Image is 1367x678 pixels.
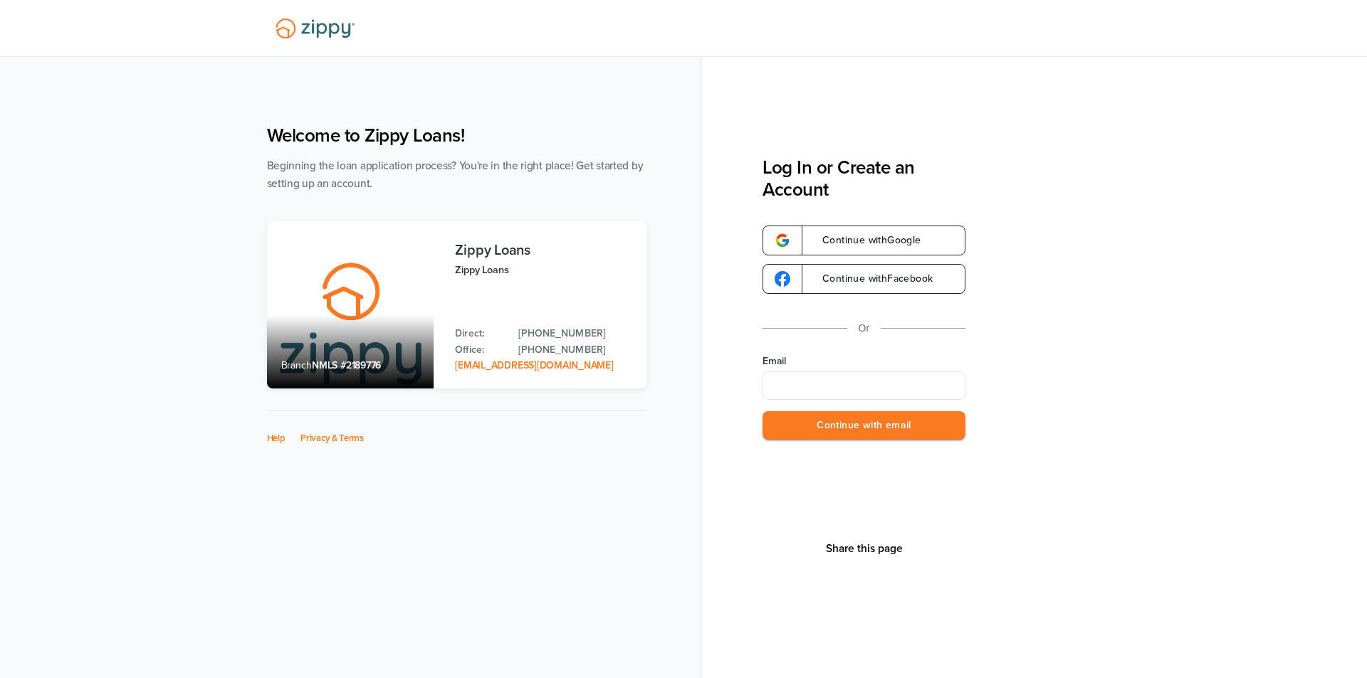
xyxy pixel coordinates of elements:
button: Share This Page [822,541,907,556]
button: Continue with email [763,411,965,440]
a: Direct Phone: 512-975-2947 [518,326,632,341]
a: google-logoContinue withFacebook [763,264,965,294]
span: NMLS #2189776 [312,359,381,371]
img: google-logo [775,233,790,248]
span: Branch [281,359,313,371]
a: Office Phone: 512-975-2947 [518,342,632,358]
h3: Zippy Loans [455,243,632,258]
a: Help [267,433,286,444]
p: Or [859,319,870,337]
h1: Welcome to Zippy Loans! [267,125,647,147]
span: Continue with Google [808,235,921,245]
a: google-logoContinue withGoogle [763,226,965,255]
h3: Log In or Create an Account [763,157,965,201]
p: Zippy Loans [455,262,632,278]
input: Email Address [763,371,965,400]
span: Beginning the loan application process? You're in the right place! Get started by setting up an a... [267,159,644,190]
p: Office: [455,342,504,358]
p: Direct: [455,326,504,341]
label: Email [763,354,965,369]
a: Privacy & Terms [300,433,364,444]
span: Continue with Facebook [808,274,933,284]
img: google-logo [775,271,790,287]
img: Lender Logo [267,12,363,45]
a: Email Address: zippyguide@zippymh.com [455,359,613,371]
